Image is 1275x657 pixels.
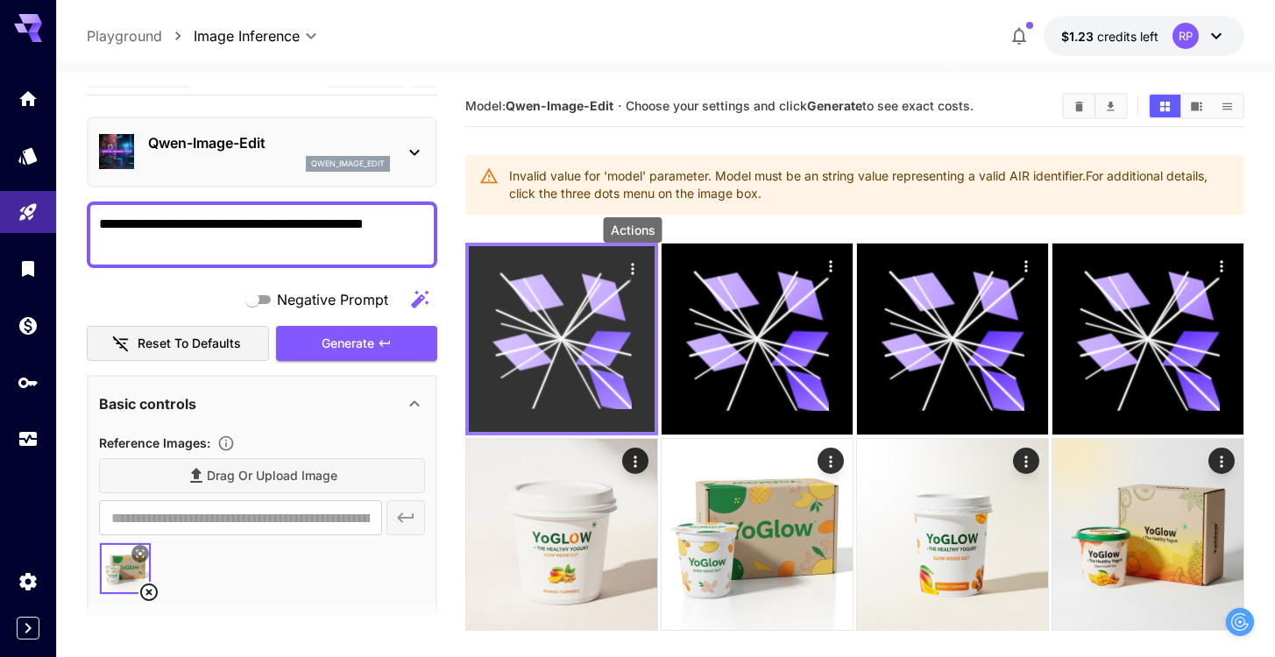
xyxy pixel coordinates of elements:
[466,439,657,630] img: wHGTmVlKDiEjwAAAABJRU5ErkJggg==
[1172,23,1199,49] div: RP
[99,125,425,179] div: Qwen-Image-Editqwen_image_edit
[276,326,437,362] button: Generate
[17,617,39,639] button: Expand sidebar
[18,88,39,109] div: Home
[857,439,1048,630] img: Bt+zQww37PW8ZPTxMzv3rEpPyO8cX9NBqiVXiOtxHI9cf5K+39VpUSgGP7pcQAAAABJRU5ErkJggg==
[465,98,613,113] span: Model:
[18,570,39,592] div: Settings
[18,201,39,223] div: Playground
[620,255,646,281] div: Actions
[18,145,39,166] div: Models
[1212,95,1243,117] button: Show images in list view
[1208,252,1235,279] div: Actions
[1052,439,1243,630] img: wdm2WEfaBtEggAAAABJRU5ErkJggg==
[807,98,862,113] b: Generate
[818,252,844,279] div: Actions
[622,448,648,474] div: Actions
[1181,95,1212,117] button: Show images in video view
[818,448,844,474] div: Actions
[1061,27,1158,46] div: $1.22866
[18,258,39,279] div: Library
[99,383,425,425] div: Basic controls
[311,158,385,170] p: qwen_image_edit
[604,217,662,243] div: Actions
[1148,93,1244,119] div: Show images in grid viewShow images in video viewShow images in list view
[99,435,210,450] span: Reference Images :
[18,314,39,336] div: Wallet
[1062,93,1128,119] div: Clear ImagesDownload All
[277,289,388,310] span: Negative Prompt
[1208,448,1235,474] div: Actions
[87,326,269,362] button: Reset to defaults
[618,95,622,117] p: ·
[506,98,613,113] b: Qwen-Image-Edit
[1064,95,1094,117] button: Clear Images
[322,333,374,355] span: Generate
[87,25,194,46] nav: breadcrumb
[626,98,974,113] span: Choose your settings and click to see exact costs.
[1013,448,1039,474] div: Actions
[87,25,162,46] a: Playground
[194,25,300,46] span: Image Inference
[1097,29,1158,44] span: credits left
[99,393,196,414] p: Basic controls
[1150,95,1180,117] button: Show images in grid view
[662,439,853,630] img: kYrZKNjKl1gAAAABJRU5ErkJggg==
[18,428,39,450] div: Usage
[1061,29,1097,44] span: $1.23
[18,371,39,393] div: API Keys
[1044,16,1244,56] button: $1.22866RP
[1095,95,1126,117] button: Download All
[148,132,390,153] p: Qwen-Image-Edit
[210,434,242,452] button: Upload a reference image to guide the result. This is needed for Image-to-Image or Inpainting. Su...
[509,160,1230,209] div: Invalid value for 'model' parameter. Model must be an string value representing a valid AIR ident...
[1013,252,1039,279] div: Actions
